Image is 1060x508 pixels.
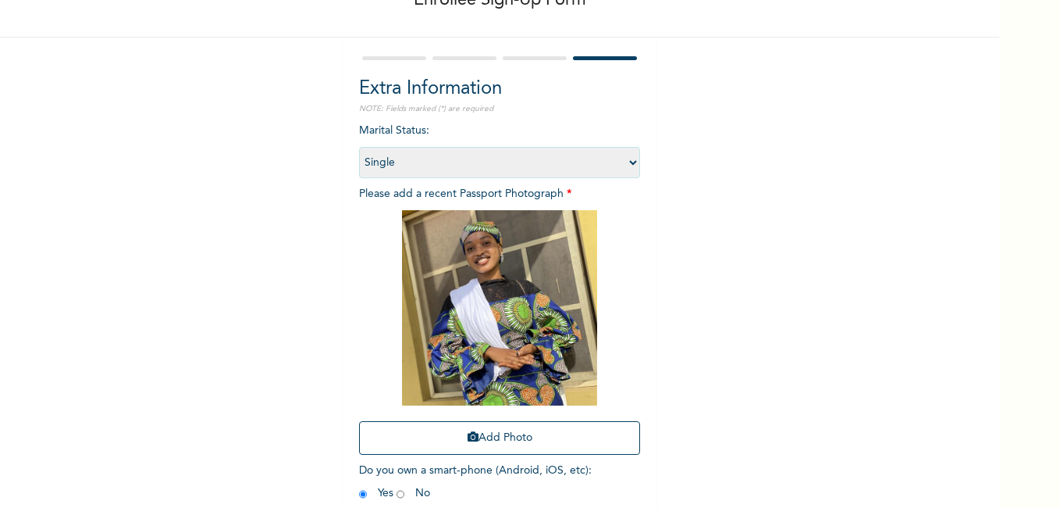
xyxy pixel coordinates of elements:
[359,421,640,455] button: Add Photo
[359,465,592,499] span: Do you own a smart-phone (Android, iOS, etc) : Yes No
[359,188,640,463] span: Please add a recent Passport Photograph
[359,75,640,103] h2: Extra Information
[359,125,640,168] span: Marital Status :
[359,103,640,115] p: NOTE: Fields marked (*) are required
[402,210,597,406] img: Crop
